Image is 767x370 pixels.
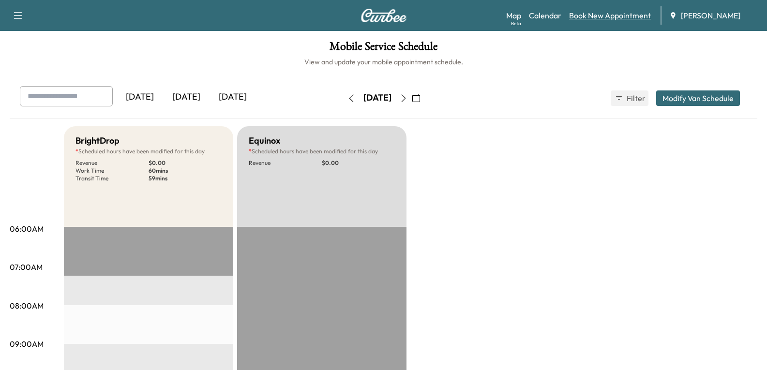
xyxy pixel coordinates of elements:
div: [DATE] [363,92,391,104]
p: Work Time [75,167,149,175]
div: [DATE] [210,86,256,108]
span: [PERSON_NAME] [681,10,740,21]
div: Beta [511,20,521,27]
p: Transit Time [75,175,149,182]
p: Revenue [75,159,149,167]
p: Scheduled hours have been modified for this day [75,148,222,155]
div: [DATE] [117,86,163,108]
a: Book New Appointment [569,10,651,21]
h5: Equinox [249,134,280,148]
h1: Mobile Service Schedule [10,41,757,57]
p: Scheduled hours have been modified for this day [249,148,395,155]
p: Revenue [249,159,322,167]
h6: View and update your mobile appointment schedule. [10,57,757,67]
p: 06:00AM [10,223,44,235]
p: 07:00AM [10,261,43,273]
p: 08:00AM [10,300,44,311]
img: Curbee Logo [361,9,407,22]
div: [DATE] [163,86,210,108]
p: $ 0.00 [149,159,222,167]
button: Modify Van Schedule [656,90,740,106]
span: Filter [627,92,644,104]
p: 59 mins [149,175,222,182]
h5: BrightDrop [75,134,120,148]
p: 60 mins [149,167,222,175]
button: Filter [611,90,648,106]
a: Calendar [529,10,561,21]
a: MapBeta [506,10,521,21]
p: 09:00AM [10,338,44,350]
p: $ 0.00 [322,159,395,167]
